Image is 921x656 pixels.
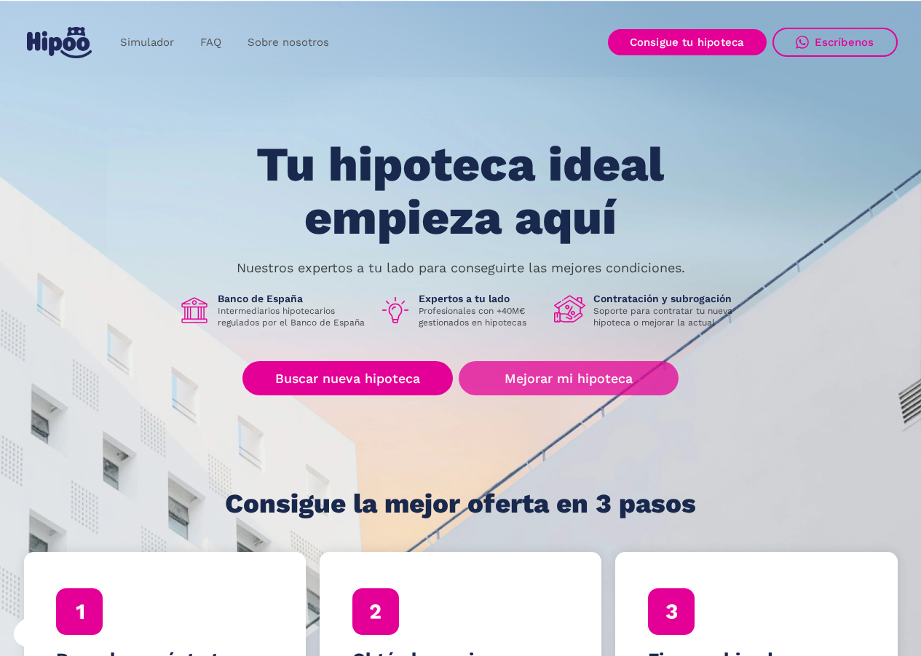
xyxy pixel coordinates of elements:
[107,28,187,57] a: Simulador
[187,28,234,57] a: FAQ
[419,292,542,305] h1: Expertos a tu lado
[815,36,874,49] div: Escríbenos
[608,29,767,55] a: Consigue tu hipoteca
[218,305,368,328] p: Intermediarios hipotecarios regulados por el Banco de España
[184,138,736,244] h1: Tu hipoteca ideal empieza aquí
[237,262,685,274] p: Nuestros expertos a tu lado para conseguirte las mejores condiciones.
[419,305,542,328] p: Profesionales con +40M€ gestionados en hipotecas
[218,292,368,305] h1: Banco de España
[225,489,696,518] h1: Consigue la mejor oferta en 3 pasos
[593,292,743,305] h1: Contratación y subrogación
[772,28,898,57] a: Escríbenos
[593,305,743,328] p: Soporte para contratar tu nueva hipoteca o mejorar la actual
[459,361,678,395] a: Mejorar mi hipoteca
[242,361,453,395] a: Buscar nueva hipoteca
[234,28,342,57] a: Sobre nosotros
[24,21,95,64] a: home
